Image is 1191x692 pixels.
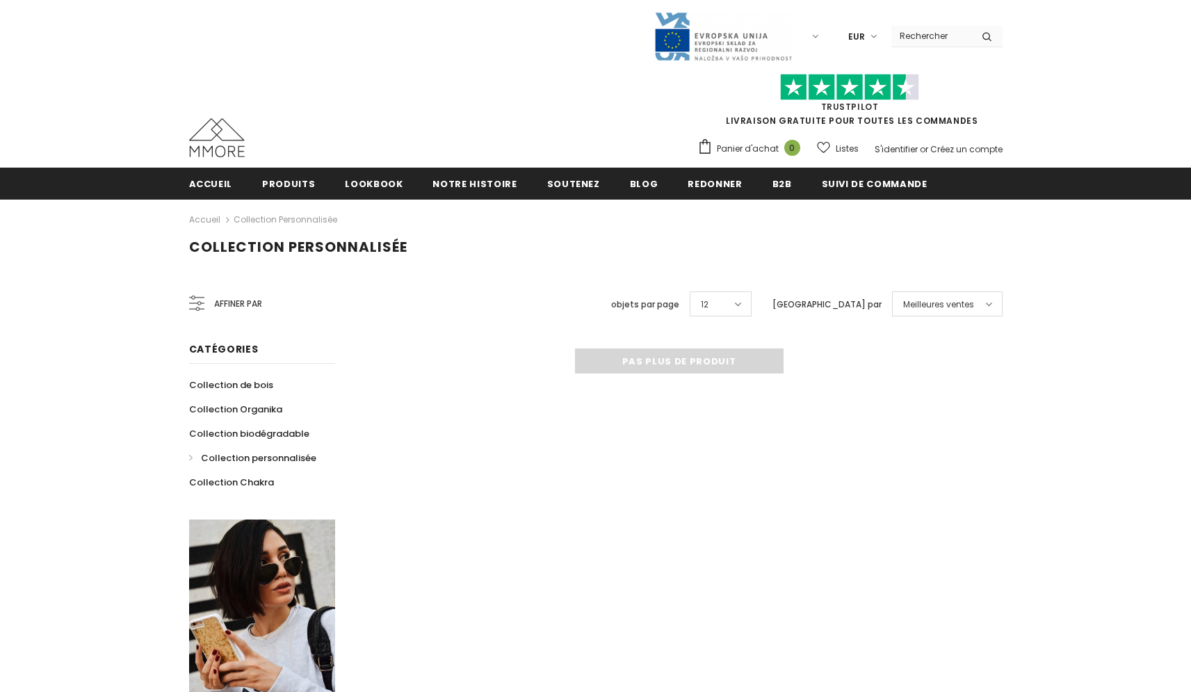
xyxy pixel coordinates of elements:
span: EUR [848,30,865,44]
span: Collection de bois [189,378,273,392]
a: Créez un compte [930,143,1003,155]
span: Listes [836,142,859,156]
a: Suivi de commande [822,168,927,199]
a: Listes [817,136,859,161]
img: Javni Razpis [654,11,793,62]
span: Accueil [189,177,233,191]
span: Catégories [189,342,259,356]
a: Collection biodégradable [189,421,309,446]
a: Collection Organika [189,397,282,421]
a: Collection personnalisée [234,214,337,225]
a: Javni Razpis [654,30,793,42]
span: Notre histoire [432,177,517,191]
a: Collection de bois [189,373,273,397]
span: Panier d'achat [717,142,779,156]
img: Faites confiance aux étoiles pilotes [780,74,919,101]
label: objets par page [611,298,679,312]
span: or [920,143,928,155]
input: Search Site [891,26,971,46]
a: B2B [772,168,792,199]
span: Collection Organika [189,403,282,416]
a: Blog [630,168,658,199]
span: 12 [701,298,708,312]
span: Lookbook [345,177,403,191]
a: Redonner [688,168,742,199]
span: Collection personnalisée [201,451,316,465]
span: 0 [784,140,800,156]
a: S'identifier [875,143,918,155]
a: Notre histoire [432,168,517,199]
a: Collection Chakra [189,470,274,494]
a: Accueil [189,168,233,199]
span: B2B [772,177,792,191]
span: Suivi de commande [822,177,927,191]
label: [GEOGRAPHIC_DATA] par [772,298,882,312]
a: Accueil [189,211,220,228]
span: Blog [630,177,658,191]
span: Produits [262,177,315,191]
a: Produits [262,168,315,199]
span: Collection Chakra [189,476,274,489]
span: Redonner [688,177,742,191]
span: LIVRAISON GRATUITE POUR TOUTES LES COMMANDES [697,80,1003,127]
span: Meilleures ventes [903,298,974,312]
span: Collection biodégradable [189,427,309,440]
span: Collection personnalisée [189,237,407,257]
a: Lookbook [345,168,403,199]
span: soutenez [547,177,600,191]
a: Panier d'achat 0 [697,138,807,159]
a: TrustPilot [821,101,879,113]
img: Cas MMORE [189,118,245,157]
a: Collection personnalisée [189,446,316,470]
span: Affiner par [214,296,262,312]
a: soutenez [547,168,600,199]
